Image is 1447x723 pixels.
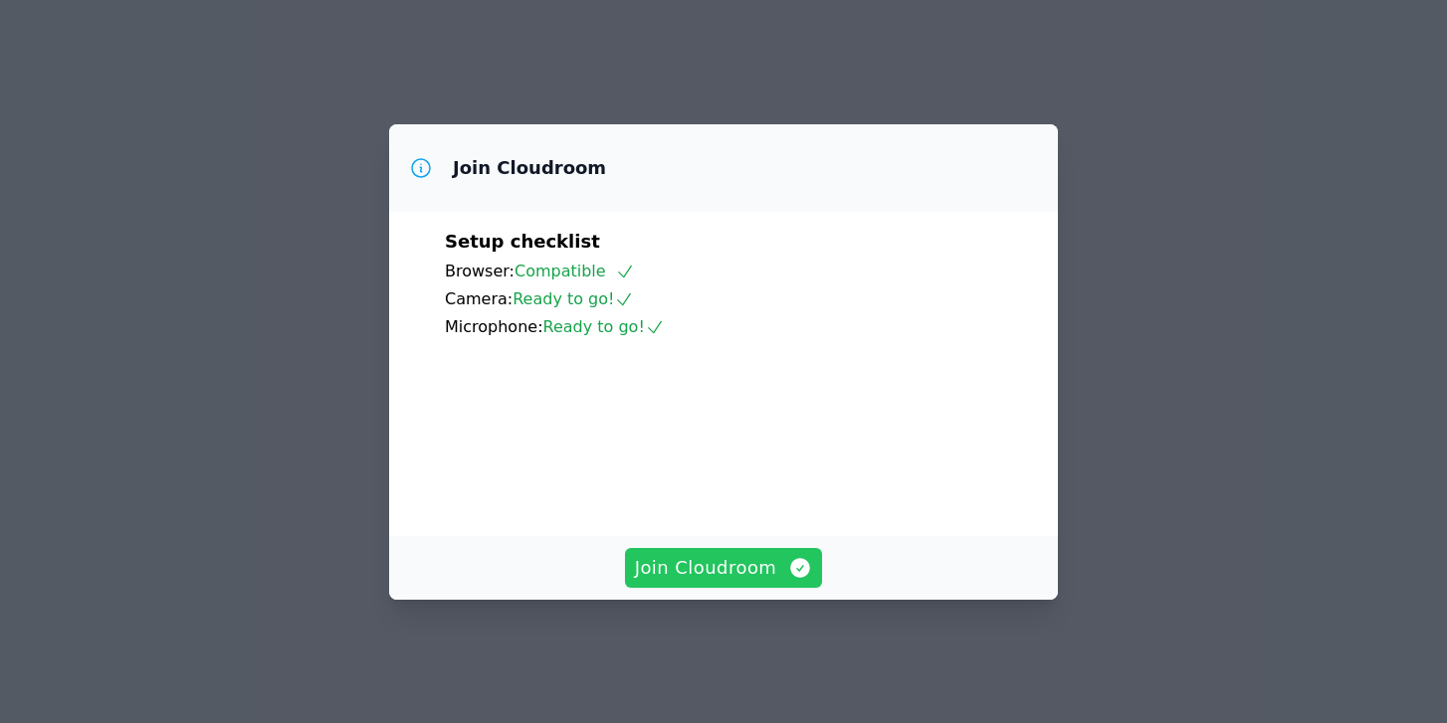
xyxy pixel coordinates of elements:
h3: Join Cloudroom [453,156,606,180]
span: Microphone: [445,317,543,336]
span: Join Cloudroom [635,554,813,582]
span: Browser: [445,262,515,280]
span: Camera: [445,289,513,308]
button: Join Cloudroom [625,548,823,588]
span: Ready to go! [513,289,634,308]
span: Compatible [515,262,635,280]
span: Setup checklist [445,231,600,252]
span: Ready to go! [543,317,665,336]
